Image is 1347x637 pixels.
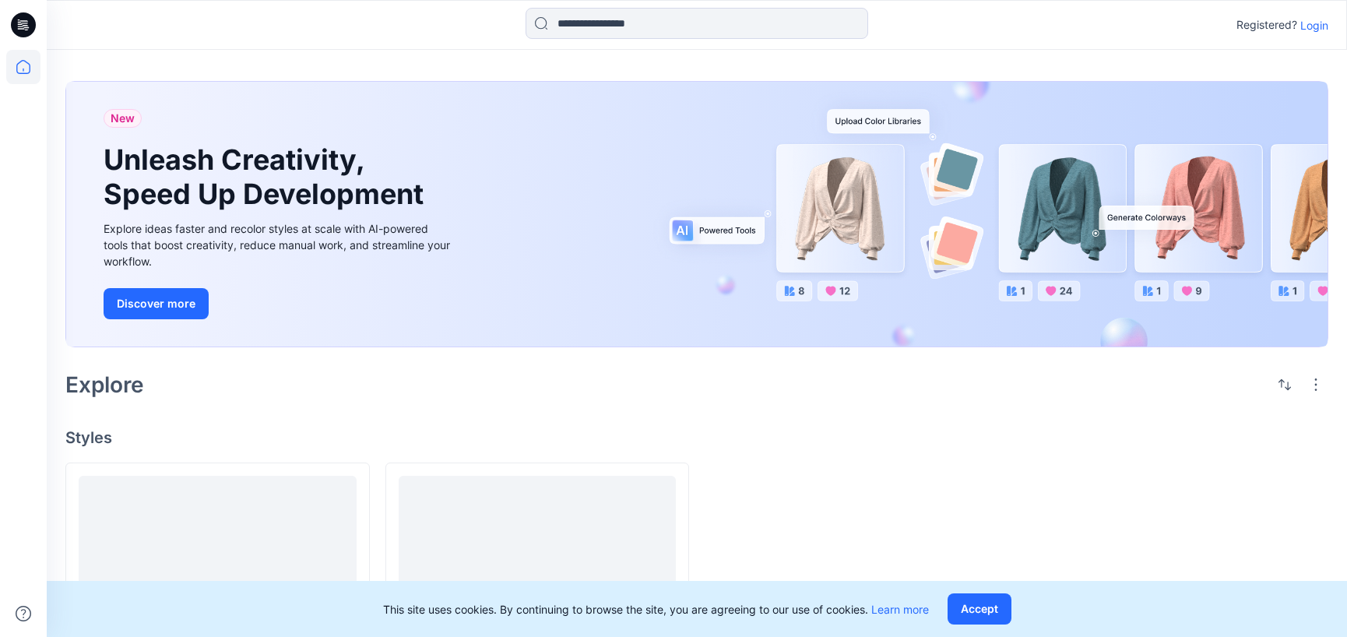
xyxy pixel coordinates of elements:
[104,288,209,319] button: Discover more
[871,603,929,616] a: Learn more
[1236,16,1297,34] p: Registered?
[383,601,929,618] p: This site uses cookies. By continuing to browse the site, you are agreeing to our use of cookies.
[111,109,135,128] span: New
[104,220,454,269] div: Explore ideas faster and recolor styles at scale with AI-powered tools that boost creativity, red...
[65,428,1328,447] h4: Styles
[104,143,431,210] h1: Unleash Creativity, Speed Up Development
[1300,17,1328,33] p: Login
[948,593,1011,625] button: Accept
[65,372,144,397] h2: Explore
[104,288,454,319] a: Discover more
